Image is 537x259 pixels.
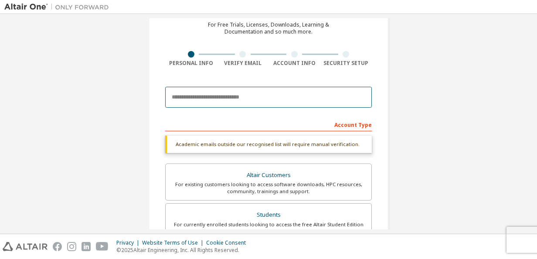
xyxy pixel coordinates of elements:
img: altair_logo.svg [3,242,48,251]
img: facebook.svg [53,242,62,251]
div: For existing customers looking to access software downloads, HPC resources, community, trainings ... [171,181,366,195]
img: instagram.svg [67,242,76,251]
div: Cookie Consent [206,239,251,246]
div: For Free Trials, Licenses, Downloads, Learning & Documentation and so much more. [208,21,329,35]
div: Website Terms of Use [142,239,206,246]
div: Academic emails outside our recognised list will require manual verification. [165,136,372,153]
img: youtube.svg [96,242,109,251]
div: Security Setup [320,60,372,67]
div: Verify Email [217,60,269,67]
div: Altair Customers [171,169,366,181]
div: For currently enrolled students looking to access the free Altair Student Edition bundle and all ... [171,221,366,235]
div: Privacy [116,239,142,246]
div: Students [171,209,366,221]
div: Personal Info [165,60,217,67]
img: linkedin.svg [82,242,91,251]
div: Account Info [268,60,320,67]
img: Altair One [4,3,113,11]
p: © 2025 Altair Engineering, Inc. All Rights Reserved. [116,246,251,254]
div: Account Type [165,117,372,131]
